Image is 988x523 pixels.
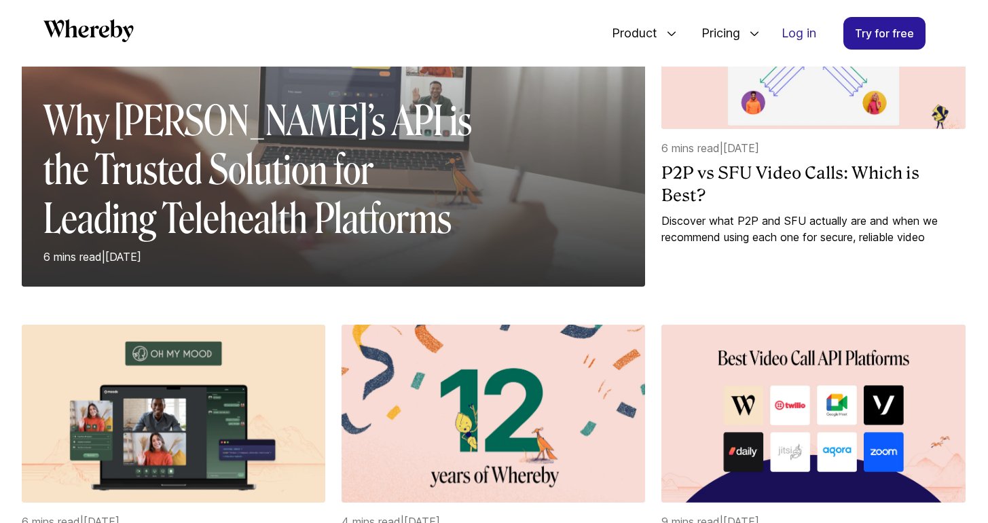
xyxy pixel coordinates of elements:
[843,17,926,50] a: Try for free
[43,249,480,265] p: 6 mins read | [DATE]
[43,19,134,47] a: Whereby
[771,18,827,49] a: Log in
[661,140,965,156] p: 6 mins read | [DATE]
[661,213,965,245] a: Discover what P2P and SFU actually are and when we recommend using each one for secure, reliable ...
[43,96,480,243] h2: Why [PERSON_NAME]’s API is the Trusted Solution for Leading Telehealth Platforms
[688,11,744,56] span: Pricing
[661,162,965,207] a: P2P vs SFU Video Calls: Which is Best?
[598,11,661,56] span: Product
[43,19,134,42] svg: Whereby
